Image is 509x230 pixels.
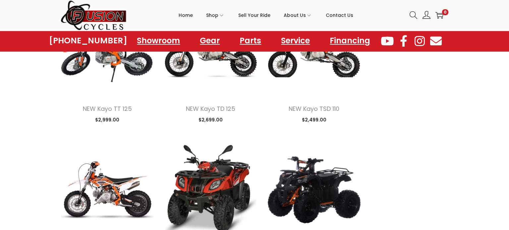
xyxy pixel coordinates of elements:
a: 0 [435,11,443,19]
a: NEW Kayo TT 125 [83,105,132,113]
a: Service [274,33,316,48]
span: 2,499.00 [302,116,326,123]
a: About Us [284,0,312,30]
a: Shop [206,0,225,30]
a: Gear [193,33,226,48]
span: 2,999.00 [95,116,119,123]
span: Sell Your Ride [238,7,270,23]
span: $ [95,116,98,123]
a: Financing [323,33,377,48]
a: [PHONE_NUMBER] [49,36,127,45]
nav: Menu [130,33,377,48]
a: Sell Your Ride [238,0,270,30]
span: Home [179,7,193,23]
span: Contact Us [326,7,353,23]
a: Parts [233,33,268,48]
nav: Primary navigation [127,0,405,30]
span: $ [302,116,305,123]
span: Shop [206,7,218,23]
a: Showroom [130,33,187,48]
span: 2,699.00 [198,116,223,123]
a: Contact Us [326,0,353,30]
a: NEW Kayo TSD 110 [289,105,339,113]
span: $ [198,116,201,123]
a: NEW Kayo TD 125 [186,105,235,113]
span: About Us [284,7,306,23]
a: Home [179,0,193,30]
